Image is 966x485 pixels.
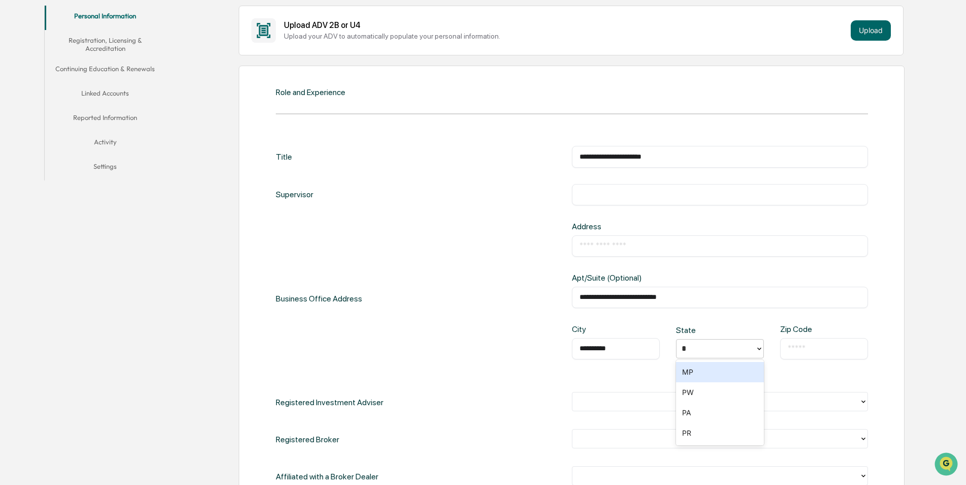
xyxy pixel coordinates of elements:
button: Upload [851,20,891,41]
div: Registered Investment Adviser [276,392,383,413]
span: Pylon [101,172,123,180]
div: We're available if you need us! [35,88,128,96]
iframe: Open customer support [933,451,961,479]
div: Role and Experience [276,87,345,97]
span: Attestations [84,128,126,138]
a: Powered byPylon [72,172,123,180]
a: 🖐️Preclearance [6,124,70,142]
div: City [572,324,611,334]
div: PA [676,403,764,423]
div: Apt/Suite (Optional) [572,273,705,283]
button: Continuing Education & Renewals [45,58,166,83]
div: 🗄️ [74,129,82,137]
span: Data Lookup [20,147,64,158]
div: Start new chat [35,78,167,88]
div: Address [572,222,705,231]
a: 🗄️Attestations [70,124,130,142]
button: Reported Information [45,107,166,132]
img: 1746055101610-c473b297-6a78-478c-a979-82029cc54cd1 [10,78,28,96]
button: Settings [45,156,166,180]
div: PR [676,423,764,443]
p: How can we help? [10,21,185,38]
button: Activity [45,132,166,156]
span: Preclearance [20,128,66,138]
div: Registered Broker [276,429,339,450]
button: Registration, Licensing & Accreditation [45,30,166,59]
div: State [676,325,716,335]
div: 🖐️ [10,129,18,137]
div: Supervisor [276,184,313,205]
a: 🔎Data Lookup [6,143,68,162]
div: Title [276,146,292,167]
div: MP [676,362,764,382]
div: Zip Code [780,324,820,334]
div: PW [676,382,764,403]
div: Upload your ADV to automatically populate your personal information. [284,32,846,40]
div: secondary tabs example [45,6,166,181]
div: Business Office Address [276,222,362,376]
button: Personal Information [45,6,166,30]
button: Start new chat [173,81,185,93]
div: 🔎 [10,148,18,157]
button: Linked Accounts [45,83,166,107]
div: Upload ADV 2B or U4 [284,20,846,30]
